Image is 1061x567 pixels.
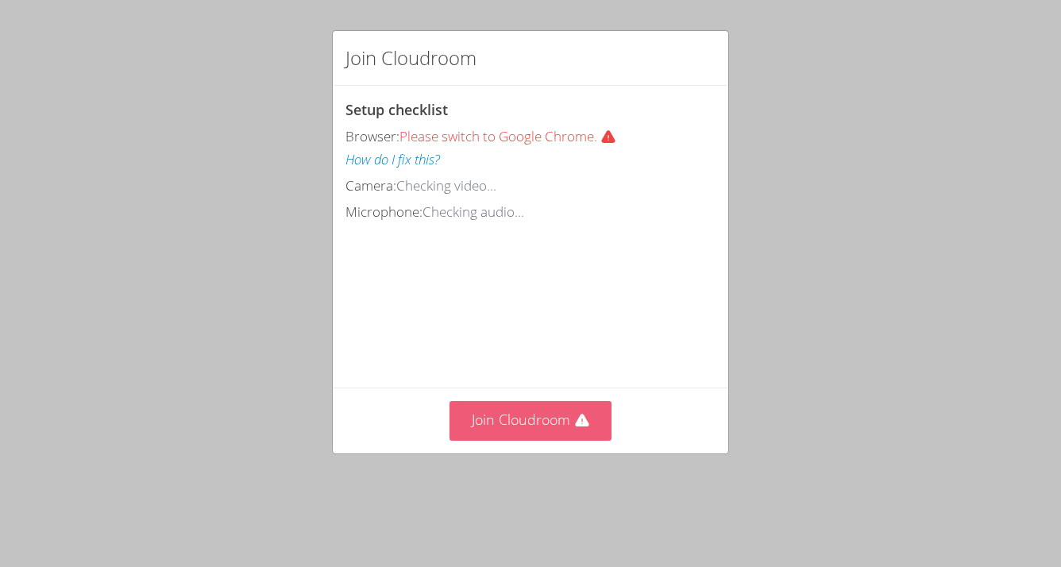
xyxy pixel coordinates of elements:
[345,148,440,172] button: How do I fix this?
[396,176,496,195] span: Checking video...
[345,44,476,72] h2: Join Cloudroom
[345,202,422,221] span: Microphone:
[449,401,612,440] button: Join Cloudroom
[399,127,629,145] span: Please switch to Google Chrome.
[345,127,399,145] span: Browser:
[422,202,524,221] span: Checking audio...
[345,100,448,119] span: Setup checklist
[345,176,396,195] span: Camera:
